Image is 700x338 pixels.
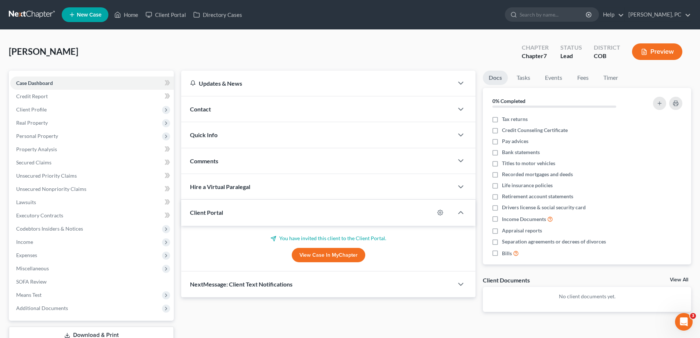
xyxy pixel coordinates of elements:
div: Updates & News [190,79,445,87]
span: Means Test [16,292,42,298]
p: You have invited this client to the Client Portal. [190,235,467,242]
a: [PERSON_NAME], PC [625,8,691,21]
span: Pay advices [502,138,528,145]
span: Property Analysis [16,146,57,152]
a: Events [539,71,568,85]
a: Property Analysis [10,143,174,156]
span: Drivers license & social security card [502,204,586,211]
div: Chapter [522,52,549,60]
span: 7 [543,52,547,59]
span: Case Dashboard [16,80,53,86]
span: Unsecured Nonpriority Claims [16,186,86,192]
div: COB [594,52,620,60]
span: Titles to motor vehicles [502,160,555,167]
span: SOFA Review [16,278,47,285]
span: Bills [502,250,512,257]
span: Life insurance policies [502,182,553,189]
a: Fees [571,71,595,85]
strong: 0% Completed [492,98,525,104]
div: District [594,43,620,52]
a: Unsecured Nonpriority Claims [10,182,174,196]
a: Executory Contracts [10,209,174,222]
span: Client Portal [190,209,223,216]
span: Quick Info [190,131,218,138]
span: Additional Documents [16,305,68,311]
a: Credit Report [10,90,174,103]
a: View All [670,277,688,282]
span: Executory Contracts [16,212,63,218]
div: Status [560,43,582,52]
a: SOFA Review [10,275,174,288]
span: Appraisal reports [502,227,542,234]
span: Income [16,239,33,245]
span: Client Profile [16,106,47,113]
span: Miscellaneous [16,265,49,271]
span: Income Documents [502,216,546,223]
a: Directory Cases [190,8,246,21]
div: Chapter [522,43,549,52]
span: [PERSON_NAME] [9,46,78,57]
a: Help [599,8,624,21]
a: Secured Claims [10,156,174,169]
a: Home [111,8,142,21]
input: Search by name... [520,8,587,21]
span: New Case [77,12,101,18]
span: Credit Counseling Certificate [502,127,568,134]
a: Client Portal [142,8,190,21]
span: Unsecured Priority Claims [16,172,77,179]
span: Comments [190,157,218,164]
iframe: Intercom live chat [675,313,693,331]
span: Expenses [16,252,37,258]
span: NextMessage: Client Text Notifications [190,281,292,288]
a: Case Dashboard [10,77,174,90]
span: Retirement account statements [502,193,573,200]
span: Hire a Virtual Paralegal [190,183,250,190]
button: Preview [632,43,682,60]
a: Docs [483,71,508,85]
a: Tasks [511,71,536,85]
p: No client documents yet. [489,293,685,300]
span: Bank statements [502,149,540,156]
div: Client Documents [483,276,530,284]
span: Separation agreements or decrees of divorces [502,238,606,245]
div: Lead [560,52,582,60]
span: Personal Property [16,133,58,139]
span: Secured Claims [16,159,51,166]
a: View Case in MyChapter [292,248,365,263]
a: Unsecured Priority Claims [10,169,174,182]
span: 3 [690,313,696,319]
a: Timer [597,71,624,85]
span: Contact [190,106,211,113]
span: Real Property [16,120,48,126]
span: Credit Report [16,93,48,99]
span: Tax returns [502,115,528,123]
span: Recorded mortgages and deeds [502,171,573,178]
a: Lawsuits [10,196,174,209]
span: Codebtors Insiders & Notices [16,225,83,232]
span: Lawsuits [16,199,36,205]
